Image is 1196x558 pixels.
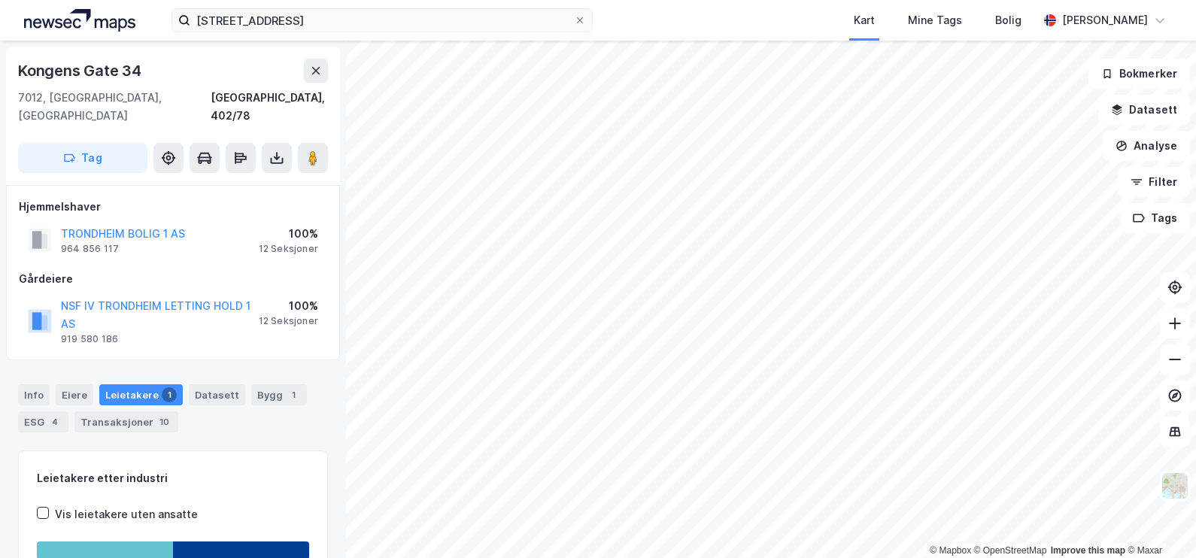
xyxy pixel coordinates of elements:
div: 7012, [GEOGRAPHIC_DATA], [GEOGRAPHIC_DATA] [18,89,211,125]
div: ESG [18,411,68,432]
button: Tags [1120,203,1190,233]
div: 1 [162,387,177,402]
div: Kart [854,11,875,29]
div: 12 Seksjoner [259,243,318,255]
div: Kongens Gate 34 [18,59,144,83]
iframe: Chat Widget [1121,486,1196,558]
div: [GEOGRAPHIC_DATA], 402/78 [211,89,328,125]
a: OpenStreetMap [974,545,1047,556]
button: Analyse [1103,131,1190,161]
button: Tag [18,143,147,173]
div: Gårdeiere [19,270,327,288]
div: Vis leietakere uten ansatte [55,505,198,523]
div: Datasett [189,384,245,405]
div: 919 580 186 [61,333,118,345]
img: Z [1161,472,1189,500]
div: Leietakere etter industri [37,469,309,487]
button: Bokmerker [1088,59,1190,89]
div: 100% [259,225,318,243]
div: 1 [286,387,301,402]
div: [PERSON_NAME] [1062,11,1148,29]
div: Hjemmelshaver [19,198,327,216]
a: Mapbox [930,545,971,556]
img: logo.a4113a55bc3d86da70a041830d287a7e.svg [24,9,135,32]
div: Eiere [56,384,93,405]
button: Datasett [1098,95,1190,125]
div: 4 [47,414,62,429]
div: 10 [156,414,172,429]
div: Bolig [995,11,1021,29]
a: Improve this map [1051,545,1125,556]
div: Info [18,384,50,405]
div: 100% [259,297,318,315]
div: 964 856 117 [61,243,119,255]
div: 12 Seksjoner [259,315,318,327]
div: Leietakere [99,384,183,405]
input: Søk på adresse, matrikkel, gårdeiere, leietakere eller personer [190,9,574,32]
div: Mine Tags [908,11,962,29]
div: Transaksjoner [74,411,178,432]
div: Bygg [251,384,307,405]
button: Filter [1118,167,1190,197]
